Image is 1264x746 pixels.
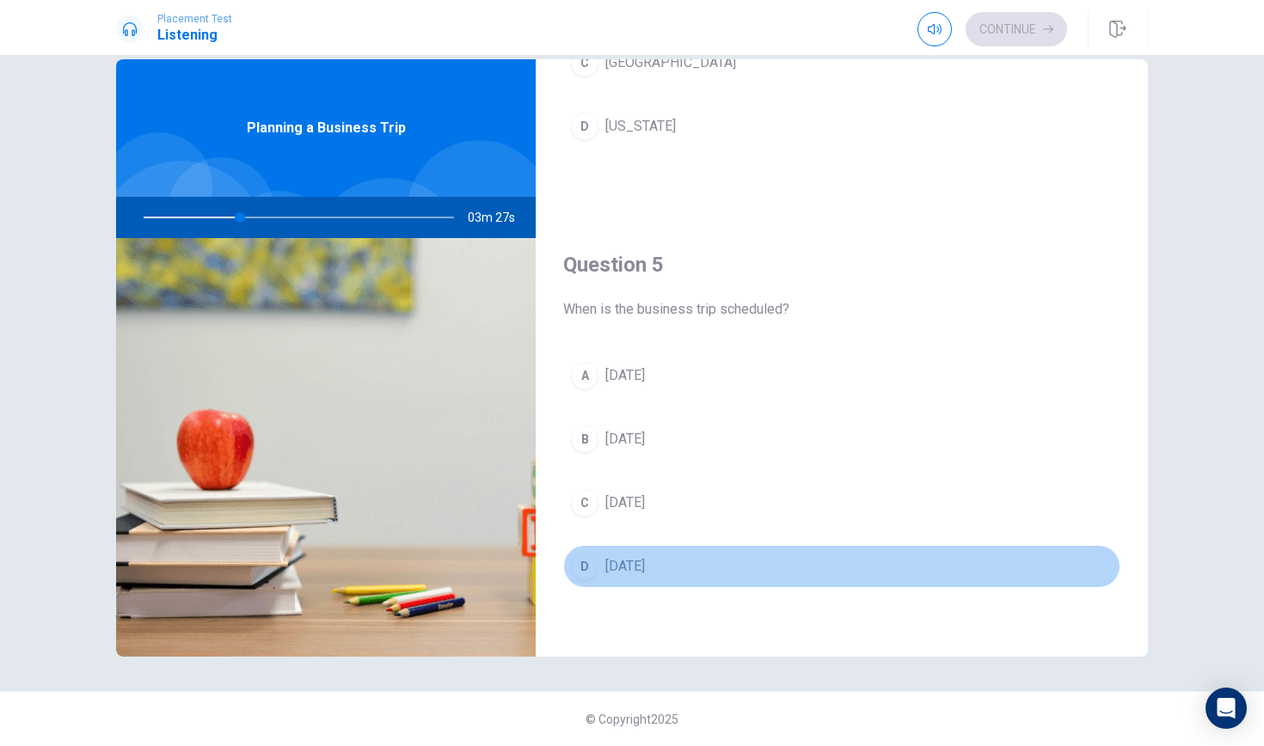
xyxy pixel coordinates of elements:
[563,251,1120,278] h4: Question 5
[586,712,678,726] span: © Copyright 2025
[605,365,645,386] span: [DATE]
[571,489,598,517] div: C
[563,418,1120,461] button: B[DATE]
[605,116,676,137] span: [US_STATE]
[157,13,232,25] span: Placement Test
[563,105,1120,148] button: D[US_STATE]
[605,429,645,449] span: [DATE]
[563,481,1120,524] button: C[DATE]
[571,49,598,76] div: C
[571,425,598,453] div: B
[571,553,598,580] div: D
[605,492,645,513] span: [DATE]
[468,197,529,238] span: 03m 27s
[563,41,1120,84] button: C[GEOGRAPHIC_DATA]
[563,354,1120,397] button: A[DATE]
[605,556,645,577] span: [DATE]
[1206,688,1247,729] div: Open Intercom Messenger
[116,238,536,657] img: Planning a Business Trip
[563,299,1120,320] span: When is the business trip scheduled?
[247,118,406,138] span: Planning a Business Trip
[157,25,232,46] h1: Listening
[563,545,1120,588] button: D[DATE]
[605,52,736,73] span: [GEOGRAPHIC_DATA]
[571,362,598,389] div: A
[571,113,598,140] div: D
